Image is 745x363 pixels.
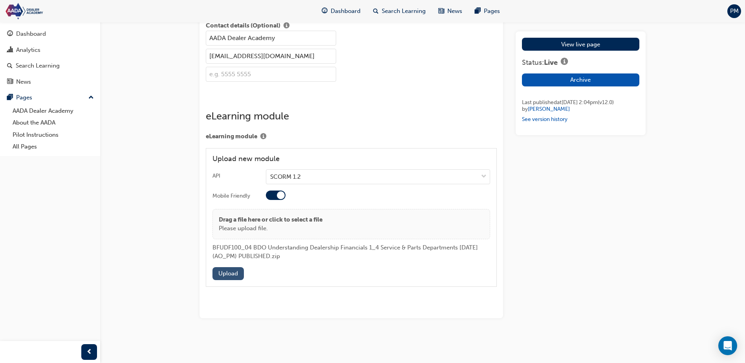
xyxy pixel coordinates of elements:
[718,336,737,355] div: Open Intercom Messenger
[322,6,328,16] span: guage-icon
[447,7,462,16] span: News
[16,77,31,86] div: News
[315,3,367,19] a: guage-iconDashboard
[544,58,558,67] span: Live
[727,4,741,18] button: PM
[86,347,92,357] span: prev-icon
[16,46,40,55] div: Analytics
[522,116,567,123] a: See version history
[206,110,497,123] h2: eLearning module
[438,6,444,16] span: news-icon
[9,105,97,117] a: AADA Dealer Academy
[7,47,13,54] span: chart-icon
[469,3,506,19] a: pages-iconPages
[3,59,97,73] a: Search Learning
[522,106,639,113] div: by
[206,67,336,82] input: e.g. 5555 5555
[212,267,244,280] button: Upload
[219,224,322,233] p: Please upload file.
[206,132,257,142] span: eLearning module
[331,7,361,16] span: Dashboard
[212,192,250,200] div: Mobile Friendly
[561,58,568,67] span: info-icon
[522,38,639,51] a: View live page
[522,73,639,86] button: Archive
[9,141,97,153] a: All Pages
[260,134,266,141] span: info-icon
[528,106,570,112] a: [PERSON_NAME]
[206,21,280,31] span: Contact details (Optional)
[475,6,481,16] span: pages-icon
[206,49,336,64] input: e.g. john@example.com
[3,43,97,57] a: Analytics
[7,31,13,38] span: guage-icon
[522,57,639,67] div: Status:
[484,7,500,16] span: Pages
[284,23,289,30] span: info-icon
[3,25,97,90] button: DashboardAnalyticsSearch LearningNews
[88,93,94,103] span: up-icon
[212,172,220,180] div: API
[3,90,97,105] button: Pages
[3,27,97,41] a: Dashboard
[558,57,571,67] button: Show info
[280,21,293,31] button: Show info
[212,155,490,163] h4: Upload new module
[4,2,94,20] img: Trak
[3,75,97,89] a: News
[212,209,490,239] div: Drag a file here or click to select a filePlease upload file.
[481,172,487,182] span: down-icon
[367,3,432,19] a: search-iconSearch Learning
[7,94,13,101] span: pages-icon
[373,6,379,16] span: search-icon
[7,79,13,86] span: news-icon
[212,244,478,260] span: BFUDF100_04 BDO Understanding Dealership Financials 1_4 Service & Parts Departments [DATE] (AO_PM...
[7,62,13,70] span: search-icon
[730,7,739,16] span: PM
[432,3,469,19] a: news-iconNews
[522,99,639,106] div: Last published at [DATE] 2:04pm (v 12 . 0 )
[219,215,322,224] p: Drag a file here or click to select a file
[9,117,97,129] a: About the AADA
[382,7,426,16] span: Search Learning
[16,29,46,38] div: Dashboard
[16,93,32,102] div: Pages
[16,61,60,70] div: Search Learning
[206,31,336,46] input: Add a contact name
[270,172,301,181] div: SCORM 1.2
[257,132,269,142] button: Show info
[9,129,97,141] a: Pilot Instructions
